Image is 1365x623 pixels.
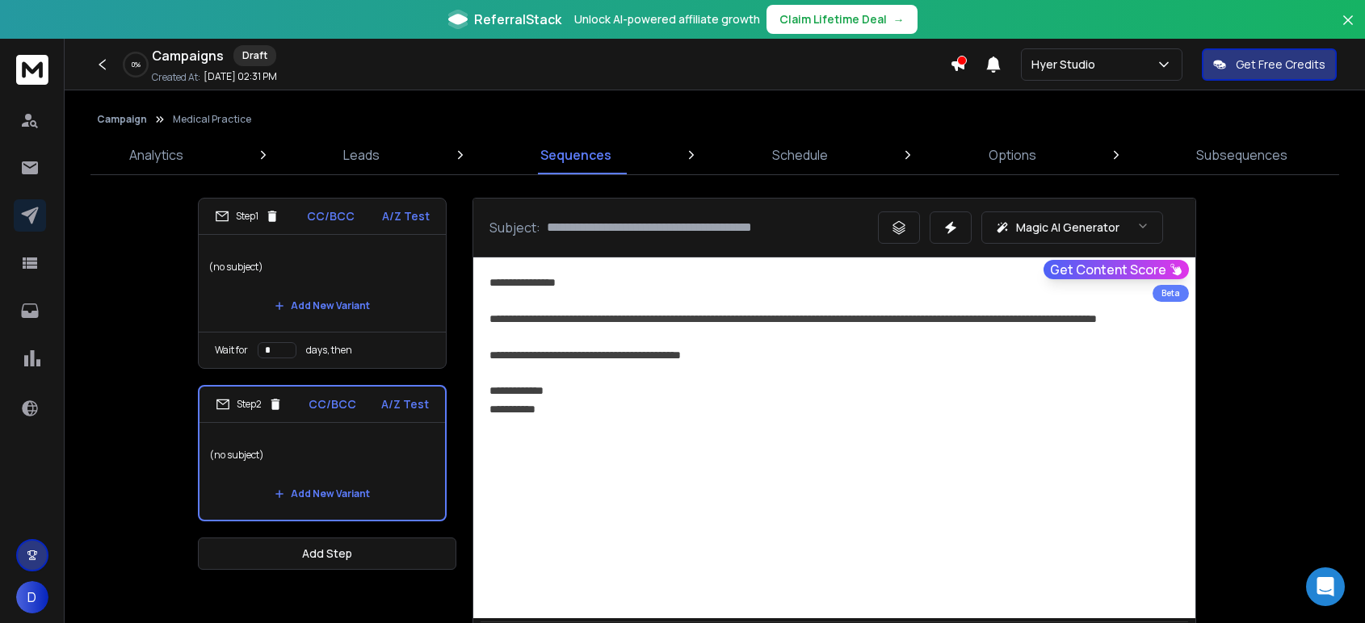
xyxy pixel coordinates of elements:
[215,209,279,224] div: Step 1
[16,581,48,613] button: D
[173,113,251,126] p: Medical Practice
[152,71,200,84] p: Created At:
[307,208,355,224] p: CC/BCC
[1236,56,1325,73] p: Get Free Credits
[216,397,283,412] div: Step 2
[489,218,540,237] p: Subject:
[198,385,447,521] li: Step2CC/BCCA/Z Test(no subject)Add New Variant
[762,136,838,174] a: Schedule
[989,145,1036,165] p: Options
[1202,48,1337,81] button: Get Free Credits
[233,45,276,66] div: Draft
[1153,285,1189,302] div: Beta
[981,211,1163,244] button: Magic AI Generator
[1044,260,1189,279] button: Get Content Score
[306,344,352,357] p: days, then
[334,136,389,174] a: Leads
[574,11,760,27] p: Unlock AI-powered affiliate growth
[893,11,905,27] span: →
[474,10,561,29] span: ReferralStack
[262,478,383,510] button: Add New Variant
[204,70,277,83] p: [DATE] 02:31 PM
[152,46,224,65] h1: Campaigns
[262,290,383,322] button: Add New Variant
[381,396,429,412] p: A/Z Test
[979,136,1046,174] a: Options
[209,433,435,478] p: (no subject)
[198,537,456,570] button: Add Step
[132,60,141,69] p: 0 %
[531,136,621,174] a: Sequences
[198,198,447,369] li: Step1CC/BCCA/Z Test(no subject)Add New VariantWait fordays, then
[1338,10,1359,48] button: Close banner
[120,136,193,174] a: Analytics
[1016,220,1119,236] p: Magic AI Generator
[1196,145,1287,165] p: Subsequences
[129,145,183,165] p: Analytics
[382,208,430,224] p: A/Z Test
[309,396,356,412] p: CC/BCC
[1031,56,1102,73] p: Hyer Studio
[343,145,380,165] p: Leads
[772,145,828,165] p: Schedule
[215,344,248,357] p: Wait for
[1306,567,1345,606] div: Open Intercom Messenger
[1186,136,1297,174] a: Subsequences
[97,113,147,126] button: Campaign
[766,5,918,34] button: Claim Lifetime Deal→
[540,145,611,165] p: Sequences
[208,245,436,290] p: (no subject)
